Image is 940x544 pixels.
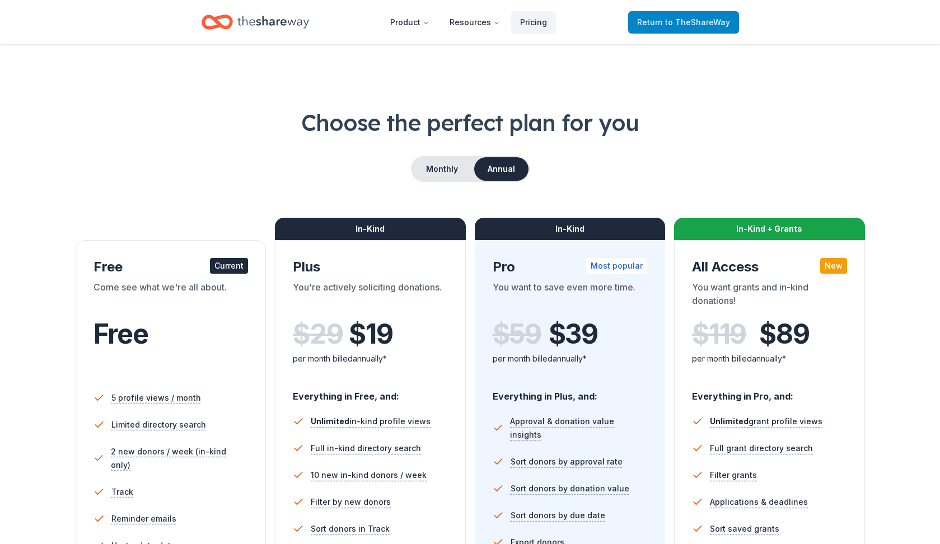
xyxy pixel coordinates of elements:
[293,380,448,404] div: Everything in Free, and:
[710,416,822,426] span: grant profile views
[674,218,865,240] div: In-Kind + Grants
[511,11,556,34] a: Pricing
[381,9,556,35] nav: Main
[511,509,605,522] span: Sort donors by due date
[586,258,647,274] div: Most popular
[511,482,629,495] span: Sort donors by donation value
[493,352,648,365] div: per month billed annually*
[93,317,148,350] span: Free
[710,468,757,482] span: Filter grants
[710,416,749,426] span: Unlimited
[111,445,248,472] span: 2 new donors / week (in-kind only)
[692,280,847,312] div: You want grants and in-kind donations!
[493,380,648,404] div: Everything in Plus, and:
[710,442,813,455] span: Full grant directory search
[293,280,448,312] div: You're actively soliciting donations.
[93,280,249,312] div: Come see what we're all about.
[293,258,448,276] div: Plus
[692,380,847,404] div: Everything in Pro, and:
[493,258,648,276] div: Pro
[111,391,201,405] span: 5 profile views / month
[511,455,623,468] span: Sort donors by approval rate
[210,258,248,274] div: Current
[710,522,779,536] span: Sort saved grants
[93,258,249,276] div: Free
[759,318,809,350] span: $ 89
[381,11,438,34] button: Product
[311,468,427,482] span: 10 new in-kind donors / week
[111,485,133,499] span: Track
[311,442,421,455] span: Full in-kind directory search
[293,352,448,365] div: per month billed annually*
[692,352,847,365] div: per month billed annually*
[275,218,466,240] div: In-Kind
[628,11,739,34] a: Returnto TheShareWay
[311,522,390,536] span: Sort donors in Track
[311,495,391,509] span: Filter by new donors
[549,318,598,350] span: $ 39
[111,418,206,432] span: Limited directory search
[665,17,730,27] span: to TheShareWay
[510,415,647,442] span: Approval & donation value insights
[311,416,349,426] span: Unlimited
[637,16,730,29] span: Return
[111,512,176,526] span: Reminder emails
[202,9,309,35] a: Home
[475,218,666,240] div: In-Kind
[412,157,472,181] button: Monthly
[441,11,509,34] button: Resources
[474,157,529,181] button: Annual
[493,280,648,312] div: You want to save even more time.
[820,258,847,274] div: New
[311,416,431,426] span: in-kind profile views
[710,495,808,509] span: Applications & deadlines
[349,318,392,350] span: $ 19
[692,258,847,276] div: All Access
[45,107,895,138] h1: Choose the perfect plan for you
